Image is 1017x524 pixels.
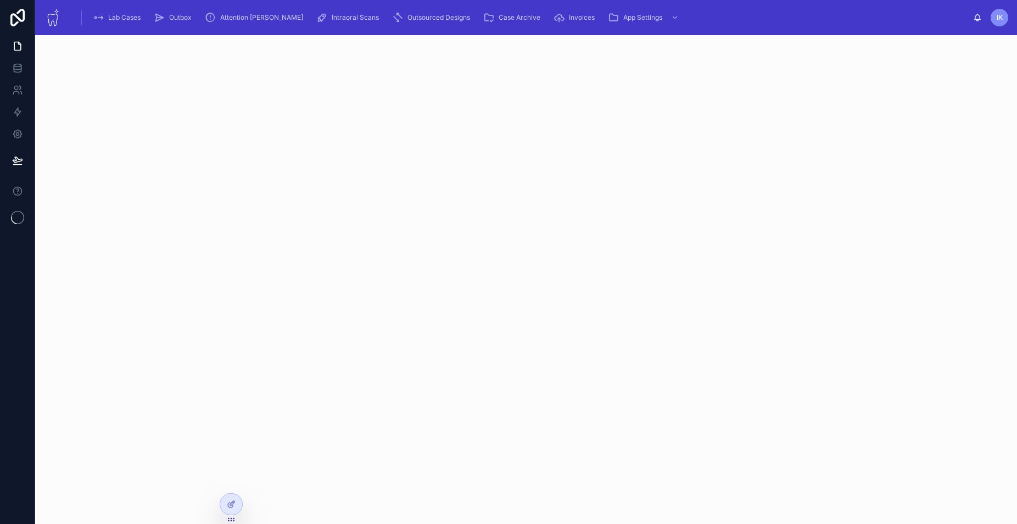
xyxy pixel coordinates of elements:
a: Case Archive [480,8,548,27]
a: Intraoral Scans [313,8,387,27]
span: IK [997,13,1003,22]
span: Outsourced Designs [407,13,470,22]
a: App Settings [605,8,684,27]
span: App Settings [623,13,662,22]
span: Outbox [169,13,192,22]
img: App logo [44,9,62,26]
span: Lab Cases [108,13,141,22]
span: Case Archive [499,13,540,22]
a: Outsourced Designs [389,8,478,27]
a: Lab Cases [90,8,148,27]
a: Invoices [550,8,602,27]
a: Outbox [150,8,199,27]
span: Intraoral Scans [332,13,379,22]
span: Attention [PERSON_NAME] [220,13,303,22]
div: scrollable content [70,5,973,30]
span: Invoices [569,13,595,22]
a: Attention [PERSON_NAME] [202,8,311,27]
